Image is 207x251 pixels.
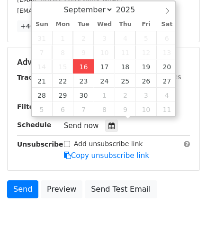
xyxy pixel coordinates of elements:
span: Tue [73,21,94,28]
span: September 23, 2025 [73,74,94,88]
span: October 5, 2025 [32,102,53,116]
span: September 22, 2025 [52,74,73,88]
h5: Advanced [17,57,190,67]
strong: Filters [17,103,41,111]
span: October 9, 2025 [115,102,135,116]
span: Wed [94,21,115,28]
small: [EMAIL_ADDRESS][PERSON_NAME][DOMAIN_NAME] [17,7,173,14]
span: August 31, 2025 [32,31,53,45]
span: September 5, 2025 [135,31,156,45]
span: September 20, 2025 [156,59,177,74]
span: September 10, 2025 [94,45,115,59]
a: Preview [41,180,82,198]
span: September 13, 2025 [156,45,177,59]
span: September 21, 2025 [32,74,53,88]
span: October 1, 2025 [94,88,115,102]
span: October 11, 2025 [156,102,177,116]
span: September 30, 2025 [73,88,94,102]
span: September 16, 2025 [73,59,94,74]
strong: Tracking [17,74,49,81]
strong: Schedule [17,121,51,129]
iframe: Chat Widget [160,205,207,251]
span: September 14, 2025 [32,59,53,74]
label: Add unsubscribe link [74,139,143,149]
span: September 24, 2025 [94,74,115,88]
span: Fri [135,21,156,28]
strong: Unsubscribe [17,140,63,148]
span: September 26, 2025 [135,74,156,88]
span: October 4, 2025 [156,88,177,102]
span: September 27, 2025 [156,74,177,88]
a: +46 more [17,20,57,32]
span: October 8, 2025 [94,102,115,116]
span: Thu [115,21,135,28]
a: Send Test Email [85,180,157,198]
span: Mon [52,21,73,28]
span: Sat [156,21,177,28]
span: Send now [64,121,99,130]
span: September 6, 2025 [156,31,177,45]
a: Copy unsubscribe link [64,151,149,160]
span: September 9, 2025 [73,45,94,59]
span: October 7, 2025 [73,102,94,116]
span: September 19, 2025 [135,59,156,74]
span: October 10, 2025 [135,102,156,116]
span: October 2, 2025 [115,88,135,102]
span: September 25, 2025 [115,74,135,88]
span: September 7, 2025 [32,45,53,59]
span: September 12, 2025 [135,45,156,59]
span: October 3, 2025 [135,88,156,102]
span: September 3, 2025 [94,31,115,45]
span: September 2, 2025 [73,31,94,45]
span: September 8, 2025 [52,45,73,59]
span: September 1, 2025 [52,31,73,45]
span: September 4, 2025 [115,31,135,45]
span: September 28, 2025 [32,88,53,102]
span: September 15, 2025 [52,59,73,74]
span: October 6, 2025 [52,102,73,116]
span: Sun [32,21,53,28]
span: September 17, 2025 [94,59,115,74]
span: September 18, 2025 [115,59,135,74]
span: September 11, 2025 [115,45,135,59]
span: September 29, 2025 [52,88,73,102]
a: Send [7,180,38,198]
input: Year [113,5,147,14]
